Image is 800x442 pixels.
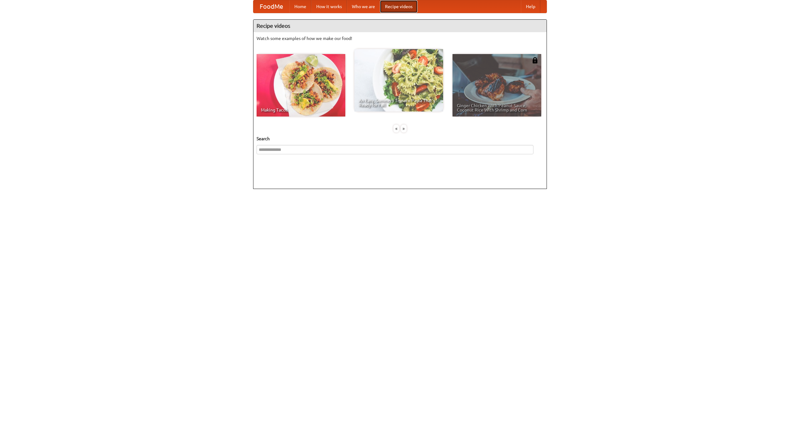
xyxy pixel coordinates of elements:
div: » [401,125,407,132]
img: 483408.png [532,57,538,63]
p: Watch some examples of how we make our food! [257,35,543,42]
h5: Search [257,136,543,142]
div: « [393,125,399,132]
a: Help [521,0,540,13]
a: FoodMe [253,0,289,13]
a: Home [289,0,311,13]
a: Recipe videos [380,0,417,13]
h4: Recipe videos [253,20,547,32]
a: An Easy, Summery Tomato Pasta That's Ready for Fall [354,49,443,112]
a: Making Tacos [257,54,345,117]
a: Who we are [347,0,380,13]
a: How it works [311,0,347,13]
span: An Easy, Summery Tomato Pasta That's Ready for Fall [359,98,439,107]
span: Making Tacos [261,108,341,112]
